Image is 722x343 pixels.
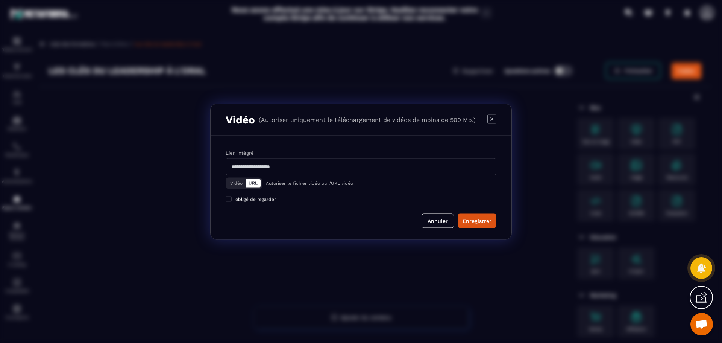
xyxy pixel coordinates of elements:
[259,116,476,123] p: (Autoriser uniquement le téléchargement de vidéos de moins de 500 Mo.)
[227,179,246,187] button: Vidéo
[246,179,261,187] button: URL
[422,213,454,228] button: Annuler
[463,217,491,224] div: Enregistrer
[226,150,254,155] label: Lien intégré
[690,313,713,335] a: Ouvrir le chat
[235,197,276,202] span: obligé de regarder
[226,113,255,126] h3: Vidéo
[266,180,353,186] p: Autoriser le fichier vidéo ou l'URL vidéo
[458,213,496,228] button: Enregistrer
